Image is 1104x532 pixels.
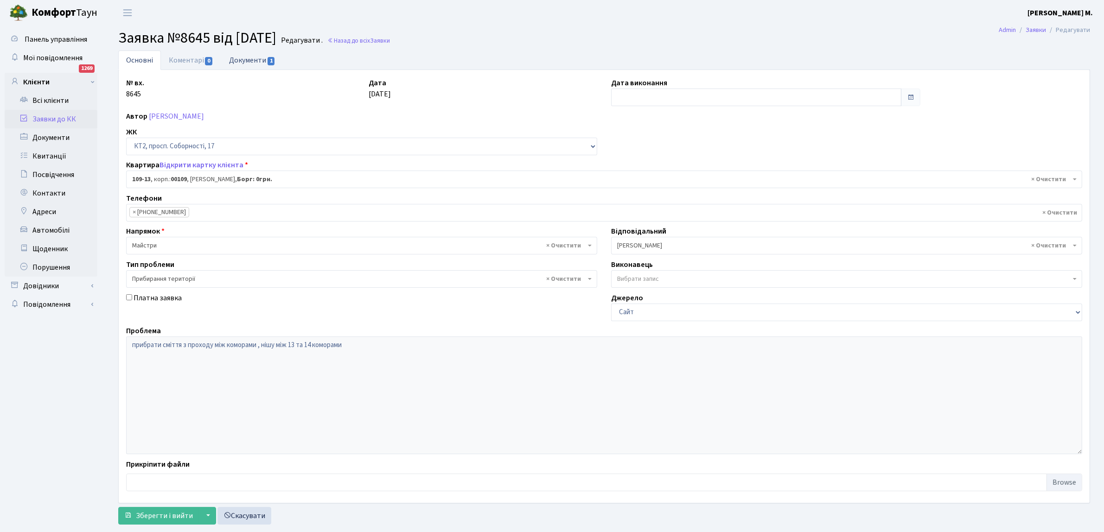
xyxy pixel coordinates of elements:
[5,277,97,295] a: Довідники
[1042,208,1077,217] span: Видалити всі елементи
[126,159,248,171] label: Квартира
[171,175,187,184] b: 00109
[611,77,667,89] label: Дата виконання
[126,111,147,122] label: Автор
[9,4,28,22] img: logo.png
[133,208,136,217] span: ×
[617,241,1071,250] span: Навроцька Ю.В.
[362,77,604,106] div: [DATE]
[370,36,390,45] span: Заявки
[126,459,190,470] label: Прикріпити файли
[126,193,162,204] label: Телефони
[116,5,139,20] button: Переключити навігацію
[1026,25,1046,35] a: Заявки
[546,274,581,284] span: Видалити всі елементи
[126,270,597,288] span: Прибирання території
[1031,175,1066,184] span: Видалити всі елементи
[5,203,97,221] a: Адреси
[237,175,272,184] b: Борг: 0грн.
[129,207,189,217] li: (068) 543-58-98
[132,175,151,184] b: 109-13
[32,5,97,21] span: Таун
[160,160,243,170] a: Відкрити картку клієнта
[126,325,161,336] label: Проблема
[126,77,144,89] label: № вх.
[118,507,199,525] button: Зберегти і вийти
[25,34,87,44] span: Панель управління
[327,36,390,45] a: Назад до всіхЗаявки
[136,511,193,521] span: Зберегти і вийти
[126,127,137,138] label: ЖК
[118,51,161,70] a: Основні
[279,36,323,45] small: Редагувати .
[5,128,97,147] a: Документи
[217,507,271,525] a: Скасувати
[132,241,586,250] span: Майстри
[126,259,174,270] label: Тип проблеми
[221,51,283,70] a: Документи
[5,240,97,258] a: Щоденник
[617,274,659,284] span: Вибрати запис
[5,295,97,314] a: Повідомлення
[5,73,97,91] a: Клієнти
[5,147,97,165] a: Квитанції
[1027,8,1093,18] b: [PERSON_NAME] М.
[1027,7,1093,19] a: [PERSON_NAME] М.
[5,30,97,49] a: Панель управління
[119,77,362,106] div: 8645
[611,292,643,304] label: Джерело
[79,64,95,73] div: 1269
[1031,241,1066,250] span: Видалити всі елементи
[611,226,666,237] label: Відповідальний
[985,20,1104,40] nav: breadcrumb
[205,57,212,65] span: 0
[132,175,1071,184] span: <b>109-13</b>, корп.: <b>00109</b>, Анікєєв Єгор Сергійович, <b>Борг: 0грн.</b>
[268,57,275,65] span: 1
[132,274,586,284] span: Прибирання території
[32,5,76,20] b: Комфорт
[5,221,97,240] a: Автомобілі
[611,259,653,270] label: Виконавець
[369,77,386,89] label: Дата
[126,237,597,254] span: Майстри
[126,171,1082,188] span: <b>109-13</b>, корп.: <b>00109</b>, Анікєєв Єгор Сергійович, <b>Борг: 0грн.</b>
[161,51,221,70] a: Коментарі
[5,110,97,128] a: Заявки до КК
[999,25,1016,35] a: Admin
[23,53,83,63] span: Мої повідомлення
[5,49,97,67] a: Мої повідомлення1269
[5,165,97,184] a: Посвідчення
[5,184,97,203] a: Контакти
[118,27,276,49] span: Заявка №8645 від [DATE]
[546,241,581,250] span: Видалити всі елементи
[134,292,182,304] label: Платна заявка
[149,111,204,121] a: [PERSON_NAME]
[5,91,97,110] a: Всі клієнти
[126,336,1082,454] textarea: прибрати сміття з проходу між коморами , нішу між 13 та 14 коморами
[1046,25,1090,35] li: Редагувати
[611,237,1082,254] span: Навроцька Ю.В.
[5,258,97,277] a: Порушення
[126,226,165,237] label: Напрямок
